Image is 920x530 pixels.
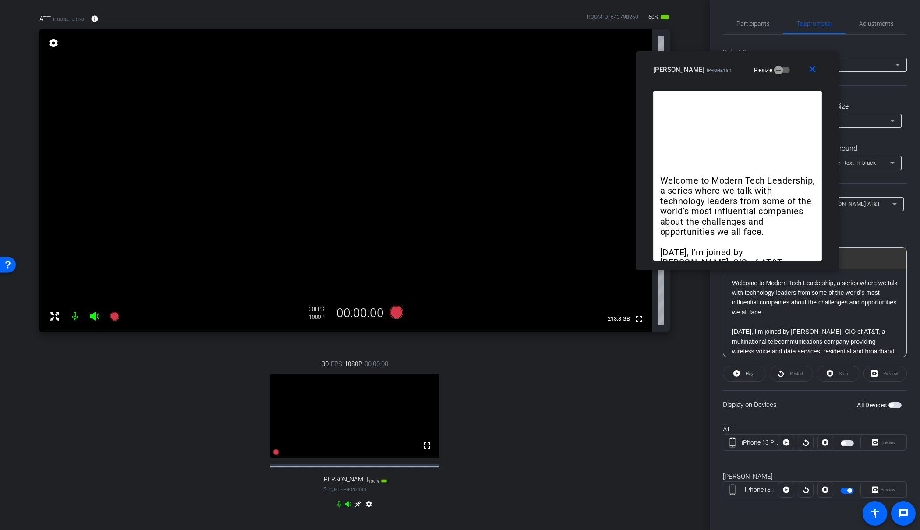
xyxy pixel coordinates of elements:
[746,371,754,376] span: Play
[732,278,898,318] p: Welcome to Modern Tech Leadership, a series where we talk with technology leaders from some of th...
[315,306,324,312] span: FPS
[736,21,770,27] span: Participants
[634,314,644,324] mat-icon: fullscreen
[53,16,84,22] span: iPhone 13 Pro
[322,476,368,483] span: [PERSON_NAME]
[898,508,909,519] mat-icon: message
[323,485,367,493] span: Subject
[342,487,367,492] span: iPhone18,1
[605,314,633,324] span: 213.3 GB
[368,479,379,484] span: 100%
[39,14,51,24] span: ATT
[309,306,331,313] div: 30
[823,201,881,207] span: [PERSON_NAME] AT&T
[331,306,389,321] div: 00:00:00
[807,64,818,75] mat-icon: close
[364,501,374,511] mat-icon: settings
[653,66,704,74] span: [PERSON_NAME]
[723,48,907,58] div: Select Source
[857,401,888,410] label: All Devices
[796,21,832,27] span: Teleprompter
[870,508,880,519] mat-icon: accessibility
[742,438,778,447] div: iPhone 13 Pro
[364,359,388,369] span: 00:00:00
[660,12,670,22] mat-icon: battery_std
[421,440,432,451] mat-icon: fullscreen
[723,424,907,435] div: ATT
[660,247,815,350] p: [DATE], I’m joined by [PERSON_NAME], CIO of AT&T, a multinational telecommunications company prov...
[322,359,329,369] span: 30
[331,359,342,369] span: FPS
[660,176,815,237] p: Welcome to Modern Tech Leadership, a series where we talk with technology leaders from some of th...
[818,99,902,114] div: Font Size
[647,10,660,24] span: 60%
[754,66,774,74] label: Resize
[381,477,388,484] mat-icon: battery_std
[732,327,898,385] p: [DATE], I’m joined by [PERSON_NAME], CIO of AT&T, a multinational telecommunications company prov...
[859,21,894,27] span: Adjustments
[825,160,876,166] span: White - text in black
[309,314,331,321] div: 1080P
[341,486,342,492] span: -
[723,390,907,419] div: Display on Devices
[91,15,99,23] mat-icon: info
[742,485,778,495] div: iPhone18,1
[47,38,60,48] mat-icon: settings
[818,141,902,156] div: Background
[344,359,362,369] span: 1080P
[707,68,732,73] span: iPhone18,1
[587,13,638,26] div: ROOM ID: 643798260
[723,472,907,482] div: [PERSON_NAME]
